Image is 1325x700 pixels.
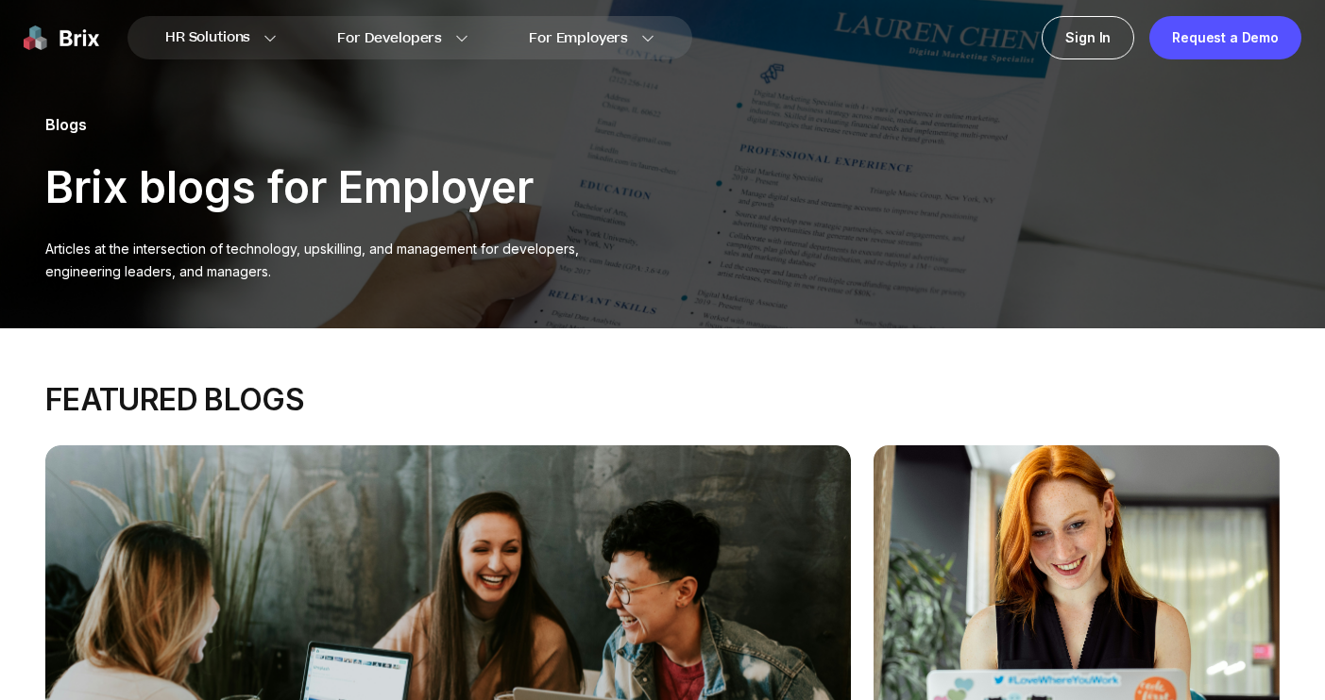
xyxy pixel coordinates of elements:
p: Blogs [45,113,579,136]
span: For Developers [337,28,442,48]
p: Brix blogs for Employer [45,158,579,215]
p: Articles at the intersection of technology, upskilling, and management for developers, engineerin... [45,238,579,283]
span: For Employers [529,28,628,48]
a: Request a Demo [1149,16,1301,59]
div: FEATURED BLOGS [45,385,1280,415]
a: Sign In [1042,16,1134,59]
span: HR Solutions [165,23,250,53]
